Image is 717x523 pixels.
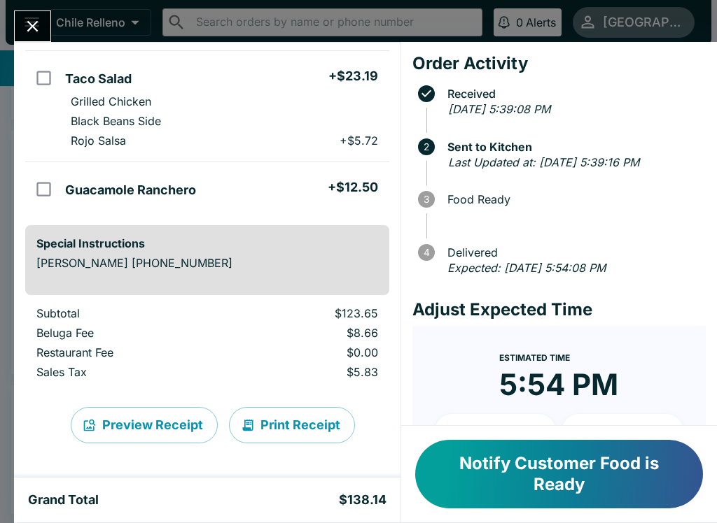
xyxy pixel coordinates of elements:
p: Black Beans Side [71,114,161,128]
p: + $5.72 [340,134,378,148]
span: Estimated Time [499,352,570,363]
p: $0.00 [233,345,377,359]
button: Preview Receipt [71,407,218,443]
text: 4 [423,247,429,258]
button: + 10 [435,414,557,449]
p: $5.83 [233,365,377,379]
p: $8.66 [233,326,377,340]
p: Rojo Salsa [71,134,126,148]
p: Restaurant Fee [36,345,211,359]
em: Expected: [DATE] 5:54:08 PM [447,261,606,275]
p: Grilled Chicken [71,94,151,108]
h5: Taco Salad [65,71,132,87]
em: [DATE] 5:39:08 PM [448,102,550,116]
span: Food Ready [440,193,706,206]
span: Delivered [440,246,706,259]
p: Subtotal [36,306,211,320]
h5: $138.14 [339,492,387,508]
button: Close [15,11,50,41]
p: [PERSON_NAME] [PHONE_NUMBER] [36,256,378,270]
text: 2 [424,141,429,152]
button: Notify Customer Food is Ready [415,440,703,508]
h4: Adjust Expected Time [412,299,706,320]
h5: Grand Total [28,492,99,508]
h5: + $12.50 [328,179,378,196]
h5: + $23.19 [328,68,378,85]
table: orders table [25,306,389,385]
h6: Special Instructions [36,236,378,250]
span: Received [440,87,706,100]
em: Last Updated at: [DATE] 5:39:16 PM [448,155,639,169]
text: 3 [424,194,429,205]
time: 5:54 PM [499,366,618,403]
span: Sent to Kitchen [440,141,706,153]
h4: Order Activity [412,53,706,74]
button: + 20 [562,414,683,449]
p: $123.65 [233,306,377,320]
p: Beluga Fee [36,326,211,340]
button: Print Receipt [229,407,355,443]
h5: Guacamole Ranchero [65,182,196,199]
p: Sales Tax [36,365,211,379]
